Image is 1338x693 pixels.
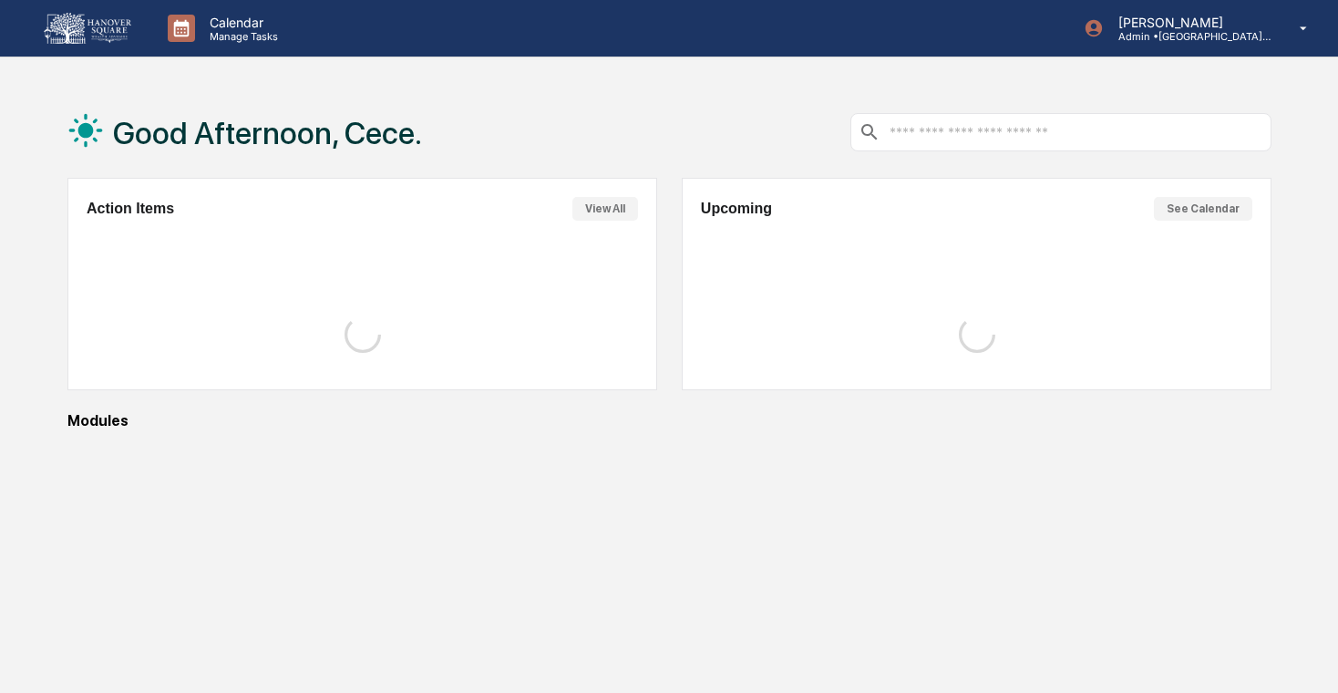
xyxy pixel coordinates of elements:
[701,201,772,217] h2: Upcoming
[572,197,638,221] button: View All
[1104,30,1273,43] p: Admin • [GEOGRAPHIC_DATA] Wealth Advisors
[1104,15,1273,30] p: [PERSON_NAME]
[113,115,422,151] h1: Good Afternoon, Cece.
[195,30,287,43] p: Manage Tasks
[44,13,131,44] img: logo
[1154,197,1252,221] button: See Calendar
[195,15,287,30] p: Calendar
[87,201,174,217] h2: Action Items
[67,412,1271,429] div: Modules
